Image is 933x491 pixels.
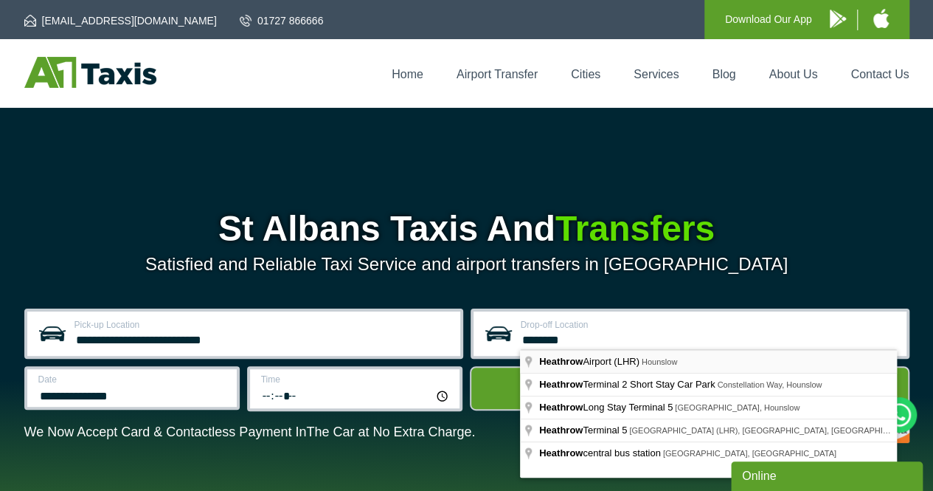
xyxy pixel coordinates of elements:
span: The Car at No Extra Charge. [306,425,475,439]
span: Hounslow [642,357,677,366]
a: Cities [571,68,600,80]
span: Transfers [555,209,715,248]
span: central bus station [539,447,663,459]
span: [GEOGRAPHIC_DATA], [GEOGRAPHIC_DATA] [663,449,836,458]
a: Home [392,68,423,80]
p: We Now Accept Card & Contactless Payment In [24,425,476,440]
span: Airport (LHR) [539,356,642,367]
img: A1 Taxis iPhone App [873,9,889,28]
span: Terminal 2 Short Stay Car Park [539,379,717,390]
span: Heathrow [539,356,583,367]
a: Services [634,68,679,80]
label: Pick-up Location [74,320,451,329]
span: Constellation Way, Hounslow [717,380,822,389]
label: Date [38,375,228,384]
a: Airport Transfer [457,68,538,80]
label: Drop-off Location [521,320,898,329]
p: Satisfied and Reliable Taxi Service and airport transfers in [GEOGRAPHIC_DATA] [24,254,909,275]
a: [EMAIL_ADDRESS][DOMAIN_NAME] [24,13,217,28]
a: Blog [712,68,735,80]
span: Heathrow [539,402,583,413]
a: 01727 866666 [240,13,324,28]
iframe: chat widget [731,459,926,491]
span: Heathrow [539,425,583,436]
a: Contact Us [850,68,909,80]
span: Long Stay Terminal 5 [539,402,675,413]
span: [GEOGRAPHIC_DATA], Hounslow [675,403,800,412]
button: Get Quote [470,366,909,411]
span: Heathrow [539,447,583,459]
img: A1 Taxis Android App [830,10,846,28]
span: Heathrow [539,379,583,390]
p: Download Our App [725,10,812,29]
span: Terminal 5 [539,425,629,436]
h1: St Albans Taxis And [24,211,909,247]
a: About Us [769,68,818,80]
img: A1 Taxis St Albans LTD [24,57,156,88]
label: Time [261,375,451,384]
